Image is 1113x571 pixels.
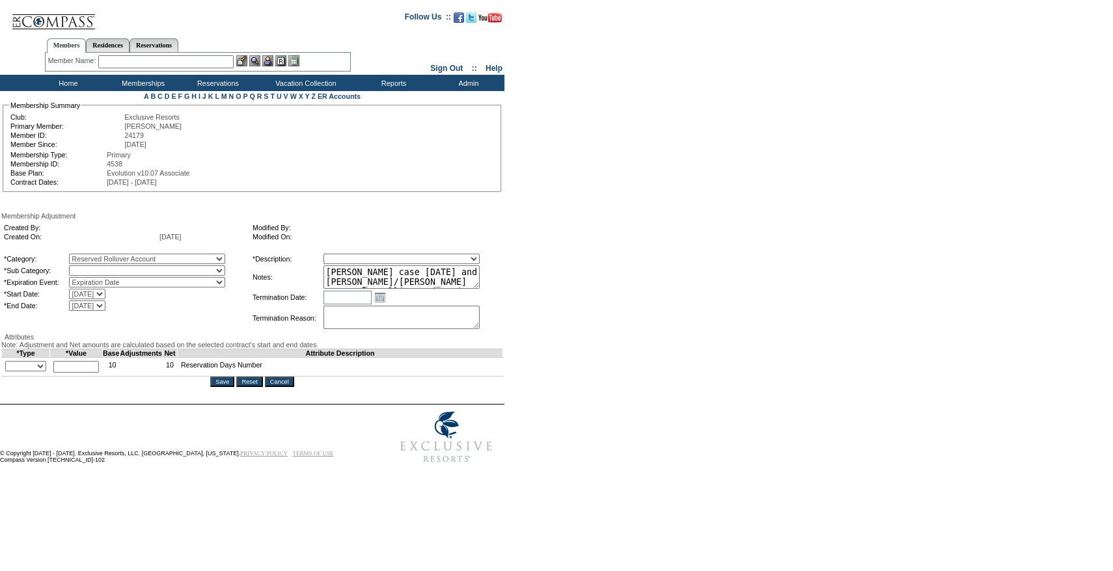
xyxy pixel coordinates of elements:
[50,349,103,358] td: *Value
[163,349,178,358] td: Net
[240,450,288,457] a: PRIVACY POLICY
[86,38,130,52] a: Residences
[10,151,105,159] td: Membership Type:
[104,75,179,91] td: Memberships
[430,75,504,91] td: Admin
[257,92,262,100] a: R
[48,55,98,66] div: Member Name:
[355,75,430,91] td: Reports
[130,38,178,52] a: Reservations
[311,92,316,100] a: Z
[177,349,502,358] td: Attribute Description
[478,13,502,23] img: Subscribe to our YouTube Channel
[177,358,502,377] td: Reservation Days Number
[124,122,182,130] span: [PERSON_NAME]
[284,92,288,100] a: V
[318,92,361,100] a: ER Accounts
[472,64,477,73] span: ::
[208,92,213,100] a: K
[107,178,157,186] span: [DATE] - [DATE]
[243,92,248,100] a: P
[107,160,122,168] span: 4538
[179,75,254,91] td: Reservations
[210,377,234,387] input: Save
[171,92,176,100] a: E
[388,405,504,470] img: Exclusive Resorts
[293,450,334,457] a: TERMS OF USE
[178,92,182,100] a: F
[107,169,189,177] span: Evolution v10.07 Associate
[253,306,322,330] td: Termination Reason:
[199,92,200,100] a: I
[466,12,476,23] img: Follow us on Twitter
[144,92,148,100] a: A
[236,55,247,66] img: b_edit.gif
[159,233,182,241] span: [DATE]
[1,341,503,349] div: Note: Adjustment and Net amounts are calculated based on the selected contract's start and end da...
[10,113,123,121] td: Club:
[277,92,282,100] a: U
[10,160,105,168] td: Membership ID:
[4,224,158,232] td: Created By:
[215,92,219,100] a: L
[4,277,68,287] td: *Expiration Event:
[288,55,299,66] img: b_calculator.gif
[150,92,156,100] a: B
[10,169,105,177] td: Base Plan:
[454,16,464,24] a: Become our fan on Facebook
[10,122,123,130] td: Primary Member:
[264,92,268,100] a: S
[275,55,286,66] img: Reservations
[107,151,131,159] span: Primary
[158,92,163,100] a: C
[1,212,503,220] div: Membership Adjustment
[124,131,144,139] span: 24179
[11,3,96,30] img: Compass Home
[270,92,275,100] a: T
[10,140,123,148] td: Member Since:
[103,349,120,358] td: Base
[1,333,503,341] div: Attributes
[253,254,322,264] td: *Description:
[2,349,50,358] td: *Type
[4,265,68,276] td: *Sub Category:
[124,113,180,121] span: Exclusive Resorts
[249,92,254,100] a: Q
[29,75,104,91] td: Home
[120,349,163,358] td: Adjustments
[229,92,234,100] a: N
[4,300,68,311] td: *End Date:
[184,92,189,100] a: G
[478,16,502,24] a: Subscribe to our YouTube Channel
[373,290,387,304] a: Open the calendar popup.
[486,64,502,73] a: Help
[10,178,105,186] td: Contract Dates:
[253,224,496,232] td: Modified By:
[323,265,480,289] textarea: [PERSON_NAME] case [DATE] and [PERSON_NAME]/[PERSON_NAME] approval, rolling 6 days (3 over 25%) f...
[9,101,81,109] legend: Membership Summary
[202,92,206,100] a: J
[262,55,273,66] img: Impersonate
[253,233,496,241] td: Modified On:
[254,75,355,91] td: Vacation Collection
[466,16,476,24] a: Follow us on Twitter
[4,254,68,264] td: *Category:
[253,290,322,304] td: Termination Date:
[290,92,297,100] a: W
[124,140,146,148] span: [DATE]
[430,64,463,73] a: Sign Out
[4,289,68,299] td: *Start Date:
[236,92,241,100] a: O
[103,358,120,377] td: 10
[236,377,262,387] input: Reset
[10,131,123,139] td: Member ID:
[249,55,260,66] img: View
[305,92,310,100] a: Y
[47,38,87,53] a: Members
[299,92,303,100] a: X
[221,92,227,100] a: M
[191,92,197,100] a: H
[165,92,170,100] a: D
[265,377,294,387] input: Cancel
[405,11,451,27] td: Follow Us ::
